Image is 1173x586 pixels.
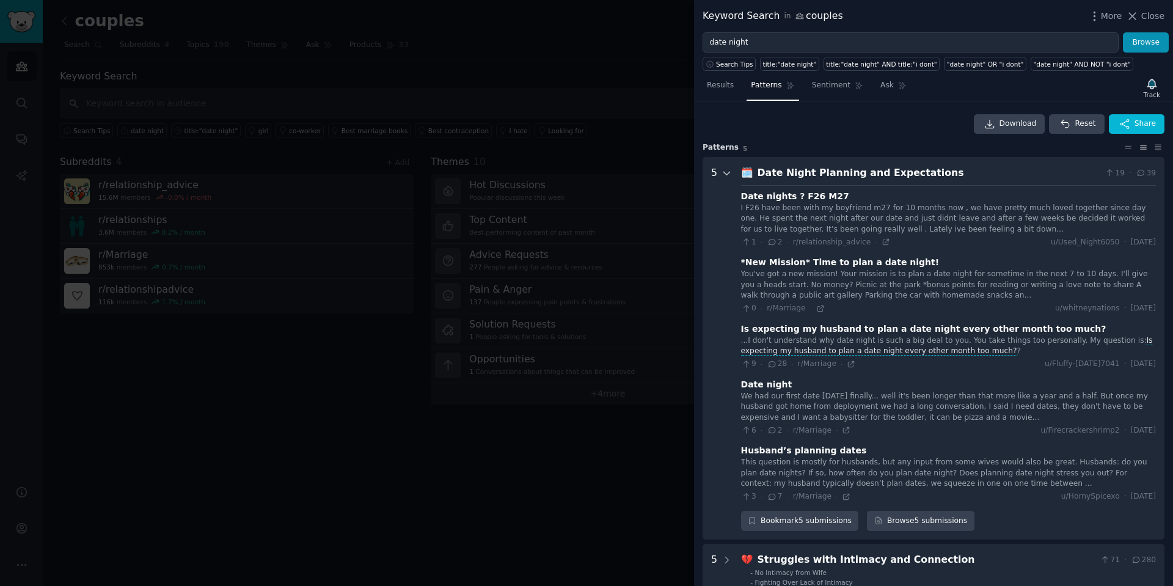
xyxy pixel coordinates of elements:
input: Try a keyword related to your business [703,32,1119,53]
span: · [791,360,793,368]
span: r/Marriage [793,492,831,500]
span: r/Marriage [767,304,805,312]
span: 2 [767,237,782,248]
span: · [875,238,877,246]
span: Search Tips [716,60,753,68]
span: 39 [1136,168,1156,179]
div: Bookmark 5 submissions [741,511,859,532]
a: Ask [876,76,911,101]
span: r/Marriage [793,426,831,434]
span: u/Used_Night6050 [1051,237,1120,248]
div: Keyword Search couples [703,9,843,24]
button: Search Tips [703,57,756,71]
a: Results [703,76,738,101]
span: 280 [1131,555,1156,566]
span: r/Marriage [798,359,836,368]
div: 5 [711,166,717,531]
span: 7 [767,491,782,502]
span: · [1129,168,1131,179]
span: · [1124,237,1127,248]
span: · [761,493,762,501]
button: Reset [1049,114,1104,134]
div: This question is mostly for husbands, but any input from some wives would also be great. Husbands... [741,457,1156,489]
span: Pattern s [703,142,739,153]
span: u/Fluffy-[DATE]7041 [1045,359,1120,370]
a: Patterns [747,76,798,101]
span: 9 [741,359,756,370]
span: · [1124,425,1127,436]
button: Close [1126,10,1164,23]
a: title:"date night" [760,57,819,71]
span: [DATE] [1131,425,1156,436]
div: "date night" OR "i dont" [947,60,1024,68]
span: Download [999,119,1037,130]
div: "date night" AND NOT "i dont" [1033,60,1130,68]
div: Struggles with Intimacy and Connection [758,552,1096,568]
button: Share [1109,114,1164,134]
a: Browse5 submissions [867,511,974,532]
span: 💔 [741,554,753,565]
span: 71 [1100,555,1120,566]
span: · [1124,555,1127,566]
span: 6 [741,425,756,436]
div: We had our first date [DATE] finally... well it's been longer than that more like a year and a ha... [741,391,1156,423]
div: title:"date night" [763,60,817,68]
span: · [836,493,838,501]
span: · [786,238,788,246]
a: title:"date night" AND title:"i dont" [824,57,940,71]
span: Fighting Over Lack of Intimacy [755,579,853,586]
span: u/whitneynations [1055,303,1120,314]
span: r/relationship_advice [793,238,871,246]
span: · [761,426,762,434]
span: in [784,11,791,22]
span: 0 [741,303,756,314]
span: · [1124,491,1127,502]
span: More [1101,10,1122,23]
span: [DATE] [1131,359,1156,370]
div: Date nights ? F26 M27 [741,190,849,203]
span: 5 [743,145,747,152]
div: I F26 have been with my boyfriend m27 for 10 months now , we have pretty much loved together sinc... [741,203,1156,235]
div: Track [1144,90,1160,99]
button: More [1088,10,1122,23]
span: [DATE] [1131,491,1156,502]
span: Reset [1075,119,1095,130]
span: · [761,304,762,313]
span: [DATE] [1131,237,1156,248]
span: · [841,360,842,368]
div: You've got a new mission! Your mission is to plan a date night for sometime in the next 7 to 10 d... [741,269,1156,301]
div: Date night [741,378,792,391]
div: Date Night Planning and Expectations [758,166,1100,181]
span: [DATE] [1131,303,1156,314]
span: · [1124,359,1127,370]
div: - [750,568,753,577]
span: 19 [1105,168,1125,179]
a: Sentiment [808,76,868,101]
div: *New Mission* Time to plan a date night! [741,256,940,269]
div: Husband’s planning dates [741,444,867,457]
span: · [761,238,762,246]
span: 3 [741,491,756,502]
span: Patterns [751,80,781,91]
span: · [786,426,788,434]
span: 1 [741,237,756,248]
div: title:"date night" AND title:"i dont" [826,60,937,68]
span: 🗓️ [741,167,753,178]
div: Is expecting my husband to plan a date night every other month too much? [741,323,1106,335]
button: Browse [1123,32,1169,53]
span: · [836,426,838,434]
span: Ask [880,80,894,91]
div: ...I don't understand why date night is such a big deal to you. You take things too personally. M... [741,335,1156,357]
span: Share [1135,119,1156,130]
span: Results [707,80,734,91]
span: 2 [767,425,782,436]
button: Track [1139,75,1164,101]
span: 28 [767,359,787,370]
span: No Intimacy from Wife [755,569,827,576]
span: Close [1141,10,1164,23]
a: "date night" OR "i dont" [944,57,1026,71]
span: u/Firecrackershrimp2 [1041,425,1120,436]
button: Bookmark5 submissions [741,511,859,532]
span: · [810,304,812,313]
span: · [1124,303,1127,314]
